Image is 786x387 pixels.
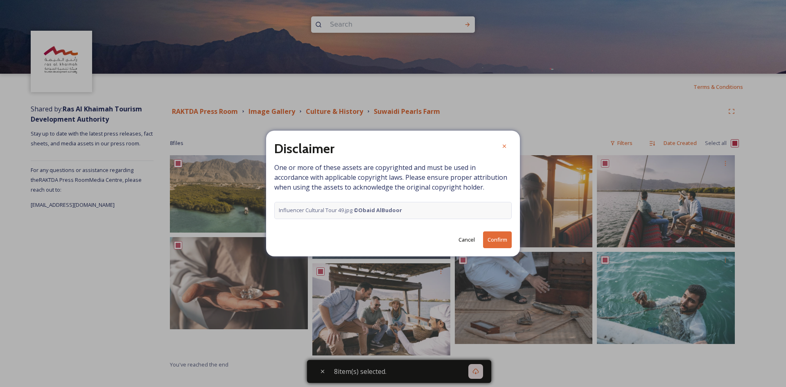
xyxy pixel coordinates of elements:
span: One or more of these assets are copyrighted and must be used in accordance with applicable copyri... [274,163,512,219]
button: Confirm [483,231,512,248]
strong: © Obaid AlBudoor [354,206,402,214]
button: Cancel [454,232,479,248]
span: Influencer Cultural Tour 49.jpg [279,206,402,214]
h2: Disclaimer [274,139,334,158]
